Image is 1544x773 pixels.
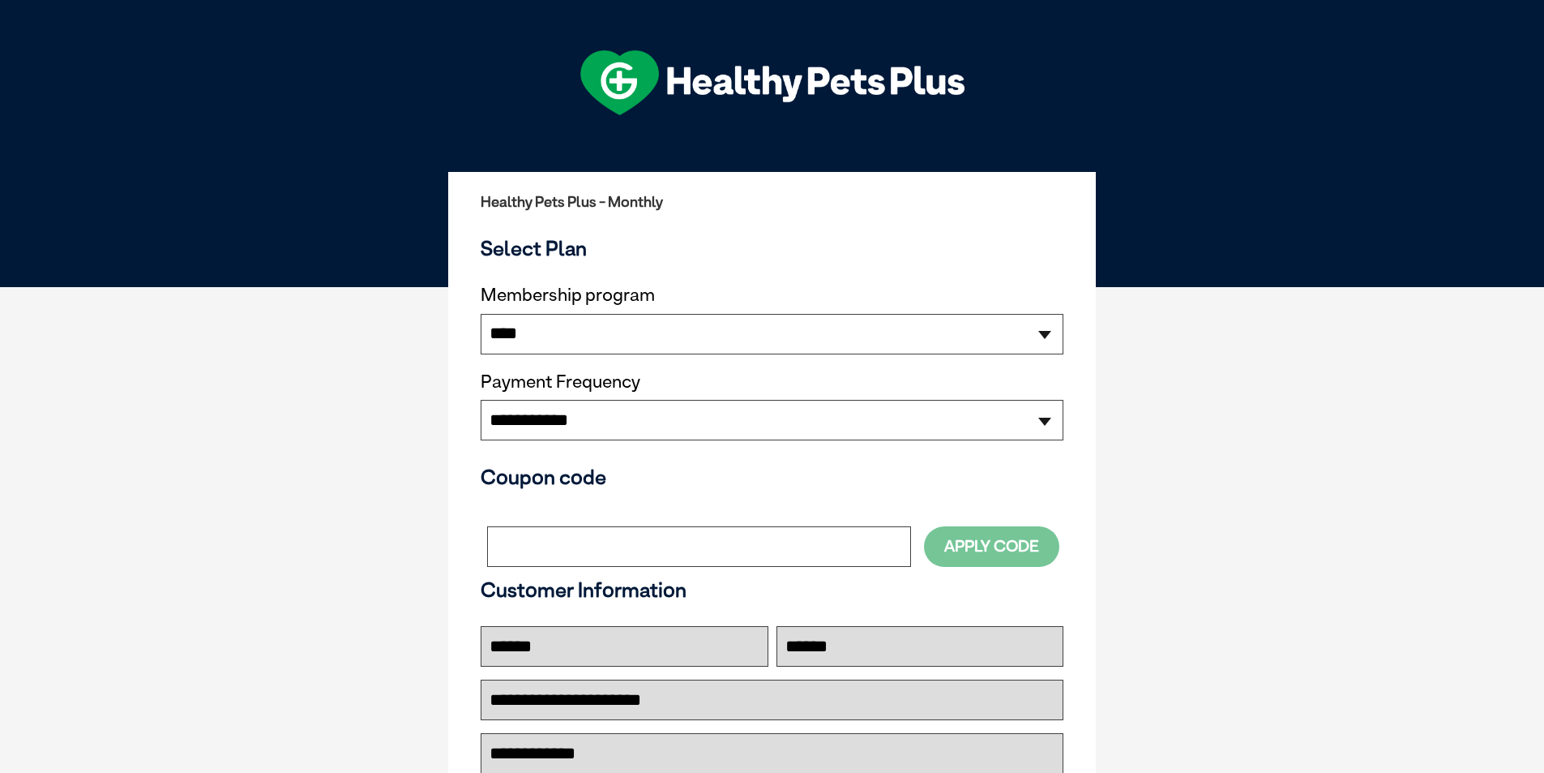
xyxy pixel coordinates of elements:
h3: Customer Information [481,578,1063,602]
h3: Coupon code [481,465,1063,489]
h2: Healthy Pets Plus - Monthly [481,194,1063,210]
img: hpp-logo-landscape-green-white.png [580,50,964,115]
label: Membership program [481,285,1063,306]
button: Apply Code [924,526,1059,566]
label: Payment Frequency [481,371,640,393]
h3: Select Plan [481,236,1063,260]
